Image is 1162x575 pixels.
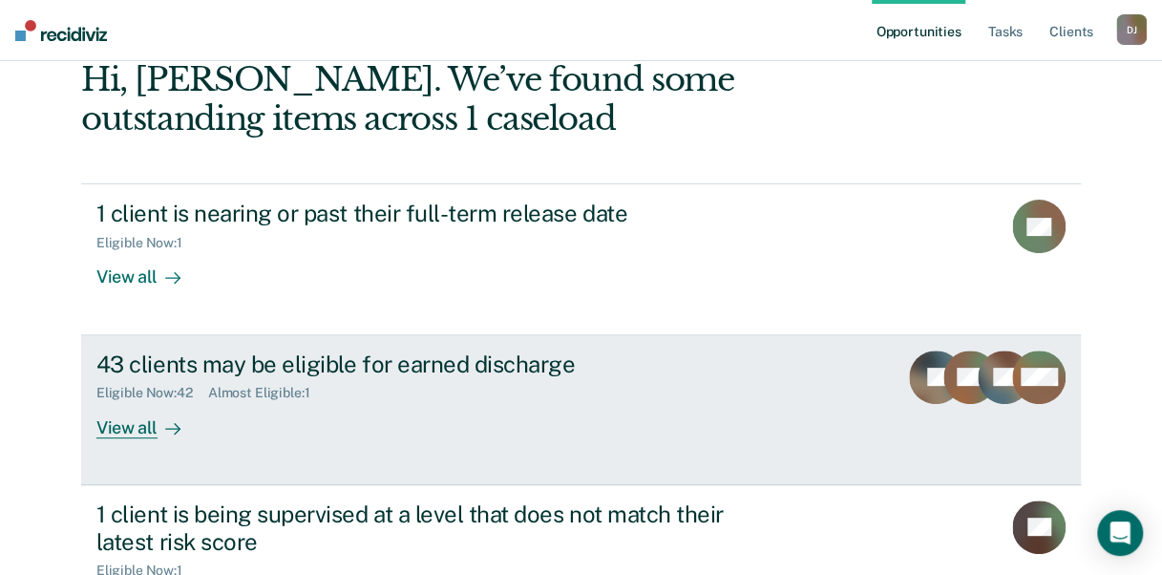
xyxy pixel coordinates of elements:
div: View all [96,401,203,438]
div: View all [96,251,203,288]
div: 43 clients may be eligible for earned discharge [96,351,767,378]
div: D J [1116,14,1147,45]
div: Open Intercom Messenger [1097,510,1143,556]
div: Hi, [PERSON_NAME]. We’ve found some outstanding items across 1 caseload [81,60,881,138]
div: Almost Eligible : 1 [208,385,326,401]
div: Eligible Now : 42 [96,385,208,401]
button: DJ [1116,14,1147,45]
div: 1 client is nearing or past their full-term release date [96,200,767,227]
div: 1 client is being supervised at a level that does not match their latest risk score [96,500,767,556]
div: Eligible Now : 1 [96,235,198,251]
a: 1 client is nearing or past their full-term release dateEligible Now:1View all [81,183,1081,334]
img: Recidiviz [15,20,107,41]
a: 43 clients may be eligible for earned dischargeEligible Now:42Almost Eligible:1View all [81,335,1081,485]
